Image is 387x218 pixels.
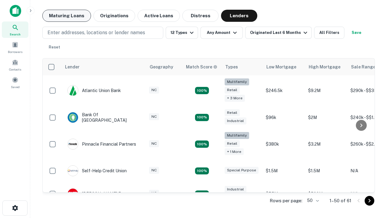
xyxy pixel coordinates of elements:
div: High Mortgage [309,63,340,71]
span: Contacts [9,67,21,72]
a: Search [2,21,28,38]
td: $500M [305,182,347,205]
th: Geography [146,58,182,75]
button: Reset [45,41,64,53]
th: Capitalize uses an advanced AI algorithm to match your search with the best lender. The match sco... [182,58,222,75]
a: Saved [2,74,28,91]
div: Geography [150,63,173,71]
td: $2M [305,106,347,129]
span: Saved [11,84,20,89]
iframe: Chat Widget [357,150,387,179]
div: + 1 more [225,148,244,155]
td: $3.2M [305,129,347,160]
a: Contacts [2,57,28,73]
button: Originations [93,10,135,22]
div: Atlantic Union Bank [67,85,121,96]
div: Originated Last 6 Months [250,29,309,36]
div: Retail [225,140,240,147]
div: Matching Properties: 11, hasApolloMatch: undefined [195,167,209,175]
div: Industrial [225,186,246,193]
div: Multifamily [225,78,249,85]
button: Distress [182,10,219,22]
td: $7.5M [263,182,305,205]
div: Matching Properties: 15, hasApolloMatch: undefined [195,114,209,121]
p: Enter addresses, locations or lender names [47,29,145,36]
div: Special Purpose [225,167,259,174]
div: Types [225,63,238,71]
img: picture [68,139,78,149]
td: $1.5M [263,159,305,182]
span: Search [10,32,21,37]
div: Self-help Credit Union [67,165,127,176]
button: Originated Last 6 Months [245,27,312,39]
td: $96k [263,106,305,129]
button: Maturing Loans [42,10,91,22]
div: NC [149,113,159,120]
button: Enter addresses, locations or lender names [42,27,163,39]
div: Sale Range [351,63,376,71]
img: capitalize-icon.png [10,5,21,17]
div: Matching Properties: 14, hasApolloMatch: undefined [195,190,209,198]
th: High Mortgage [305,58,347,75]
td: $9.2M [305,75,347,106]
th: Low Mortgage [263,58,305,75]
div: Lender [65,63,80,71]
div: Capitalize uses an advanced AI algorithm to match your search with the best lender. The match sco... [186,64,217,70]
th: Types [222,58,263,75]
div: + 3 more [225,95,245,102]
p: 1–50 of 61 [330,197,351,204]
p: Rows per page: [270,197,302,204]
div: NC [149,167,159,174]
button: Any Amount [200,27,243,39]
h6: Match Score [186,64,216,70]
button: All Filters [314,27,344,39]
td: $1.5M [305,159,347,182]
img: picture [68,85,78,96]
div: Bank Of [GEOGRAPHIC_DATA] [67,112,140,123]
button: 12 Types [166,27,198,39]
img: picture [68,189,78,199]
div: NC [149,140,159,147]
div: Retail [225,109,240,116]
div: Matching Properties: 10, hasApolloMatch: undefined [195,87,209,94]
div: Industrial [225,117,246,124]
div: Retail [225,87,240,94]
div: NC [149,87,159,94]
span: Borrowers [8,49,22,54]
div: [PERSON_NAME] Fargo [67,188,130,199]
div: Matching Properties: 18, hasApolloMatch: undefined [195,140,209,148]
img: picture [68,166,78,176]
td: $380k [263,129,305,160]
div: Low Mortgage [266,63,296,71]
img: picture [68,112,78,123]
th: Lender [61,58,146,75]
div: Pinnacle Financial Partners [67,139,136,150]
button: Save your search to get updates of matches that match your search criteria. [347,27,366,39]
button: Active Loans [138,10,180,22]
td: $246.5k [263,75,305,106]
div: Multifamily [225,132,249,139]
div: 50 [305,196,320,205]
a: Borrowers [2,39,28,55]
button: Go to next page [365,196,374,206]
div: NC [149,190,159,197]
button: Lenders [221,10,257,22]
